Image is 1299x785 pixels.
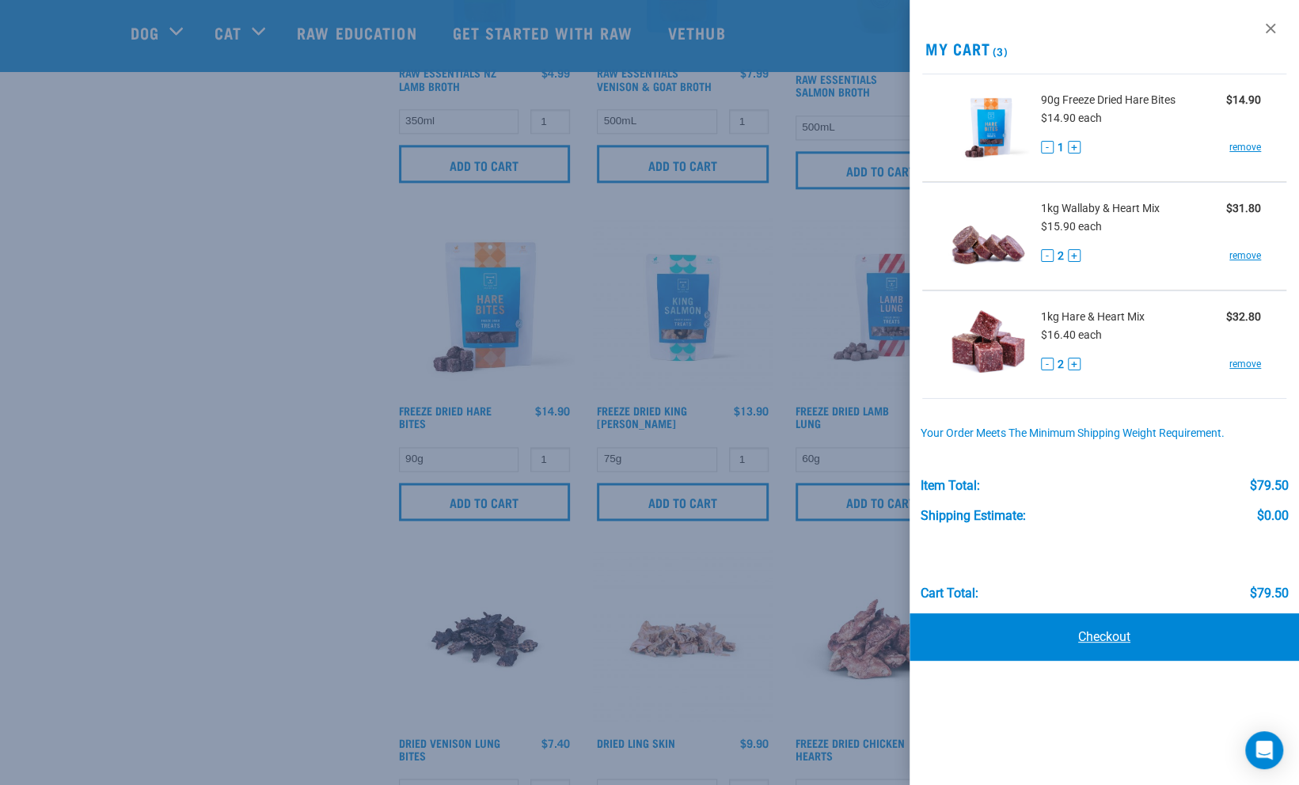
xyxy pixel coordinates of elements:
span: $16.40 each [1041,328,1102,341]
img: Wallaby & Heart Mix [948,195,1029,277]
span: 2 [1058,356,1064,373]
button: - [1041,358,1054,370]
span: (3) [989,48,1008,54]
img: Freeze Dried Hare Bites [948,87,1029,169]
span: $15.90 each [1041,220,1102,233]
span: 1kg Hare & Heart Mix [1041,309,1145,325]
span: $14.90 each [1041,112,1102,124]
strong: $31.80 [1226,202,1261,214]
button: - [1041,249,1054,262]
div: Shipping Estimate: [920,509,1025,523]
span: 1kg Wallaby & Heart Mix [1041,200,1160,217]
div: $79.50 [1249,479,1288,493]
div: Item Total: [920,479,979,493]
div: Open Intercom Messenger [1245,731,1283,769]
img: Hare & Heart Mix [948,304,1029,385]
button: - [1041,141,1054,154]
div: $0.00 [1256,509,1288,523]
a: remove [1229,248,1261,263]
div: $79.50 [1249,586,1288,601]
div: Cart total: [920,586,978,601]
a: remove [1229,140,1261,154]
div: Your order meets the minimum shipping weight requirement. [920,427,1288,440]
strong: $32.80 [1226,310,1261,323]
a: remove [1229,357,1261,371]
a: Checkout [910,613,1299,661]
h2: My Cart [910,40,1299,58]
span: 90g Freeze Dried Hare Bites [1041,92,1176,108]
button: + [1068,141,1081,154]
button: + [1068,358,1081,370]
button: + [1068,249,1081,262]
span: 1 [1058,139,1064,156]
strong: $14.90 [1226,93,1261,106]
span: 2 [1058,248,1064,264]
